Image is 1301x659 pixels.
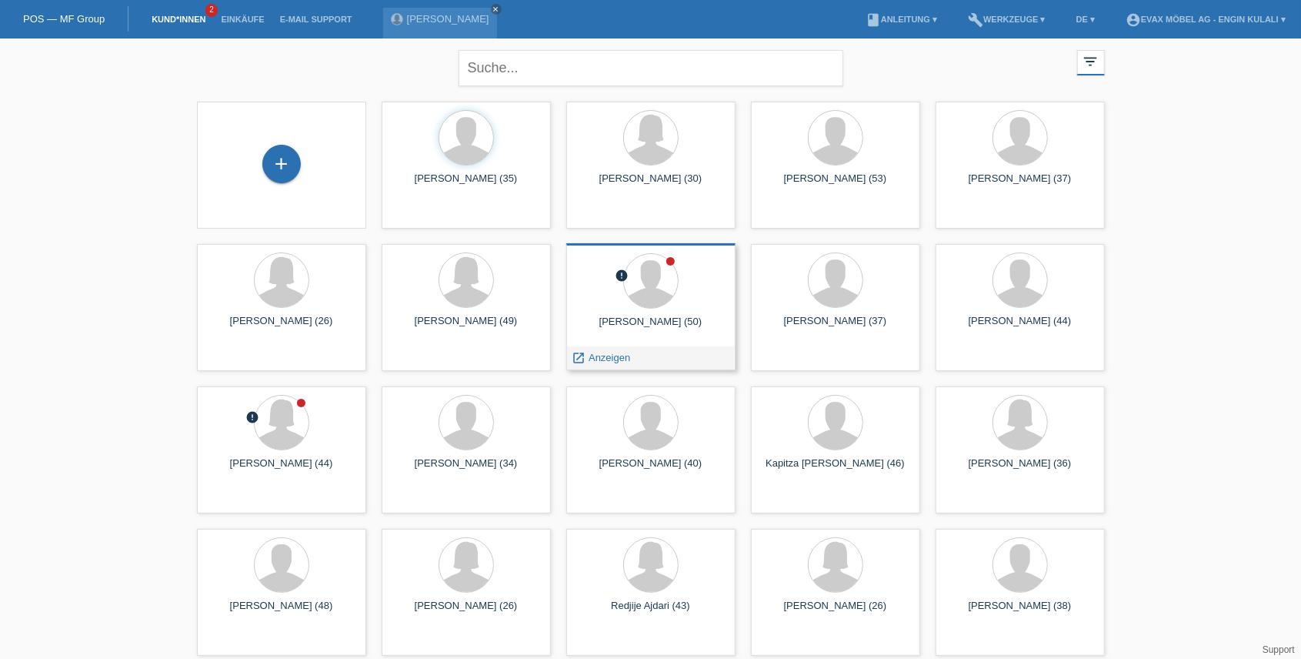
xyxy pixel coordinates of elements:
[579,457,723,482] div: [PERSON_NAME] (40)
[948,457,1093,482] div: [PERSON_NAME] (36)
[960,15,1053,24] a: buildWerkzeuge ▾
[23,13,105,25] a: POS — MF Group
[394,457,539,482] div: [PERSON_NAME] (34)
[459,50,843,86] input: Suche...
[968,12,983,28] i: build
[213,15,272,24] a: Einkäufe
[579,600,723,624] div: Redjije Ajdari (43)
[246,410,260,424] i: error
[407,13,489,25] a: [PERSON_NAME]
[1126,12,1141,28] i: account_circle
[615,269,629,285] div: Unbestätigt, in Bearbeitung
[246,410,260,427] div: Unbestätigt, in Bearbeitung
[1082,53,1099,70] i: filter_list
[205,4,218,17] span: 2
[948,600,1093,624] div: [PERSON_NAME] (38)
[394,172,539,197] div: [PERSON_NAME] (35)
[572,352,631,363] a: launch Anzeigen
[579,172,723,197] div: [PERSON_NAME] (30)
[394,315,539,340] div: [PERSON_NAME] (49)
[579,316,723,340] div: [PERSON_NAME] (50)
[209,457,354,482] div: [PERSON_NAME] (44)
[615,269,629,283] i: error
[272,15,360,24] a: E-Mail Support
[144,15,213,24] a: Kund*innen
[394,600,539,624] div: [PERSON_NAME] (26)
[492,5,500,13] i: close
[1263,644,1295,655] a: Support
[572,351,586,365] i: launch
[263,151,300,177] div: Kund*in hinzufügen
[209,315,354,340] div: [PERSON_NAME] (26)
[948,172,1093,197] div: [PERSON_NAME] (37)
[589,352,630,363] span: Anzeigen
[1118,15,1293,24] a: account_circleEVAX Möbel AG - Engin Kulali ▾
[866,12,881,28] i: book
[209,600,354,624] div: [PERSON_NAME] (48)
[1069,15,1103,24] a: DE ▾
[491,4,502,15] a: close
[763,172,908,197] div: [PERSON_NAME] (53)
[948,315,1093,340] div: [PERSON_NAME] (44)
[763,457,908,482] div: Kapitza [PERSON_NAME] (46)
[858,15,945,24] a: bookAnleitung ▾
[763,600,908,624] div: [PERSON_NAME] (26)
[763,315,908,340] div: [PERSON_NAME] (37)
